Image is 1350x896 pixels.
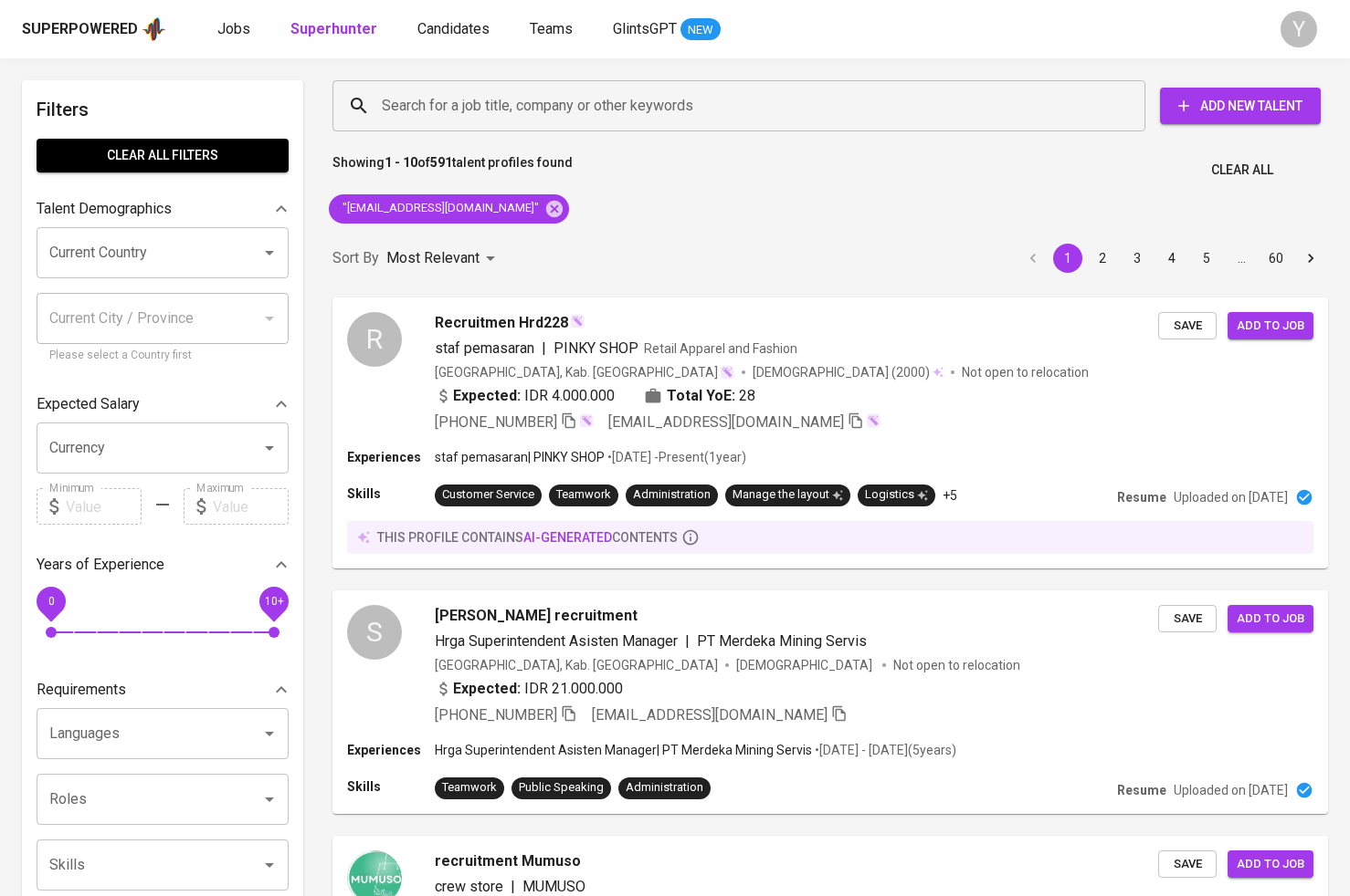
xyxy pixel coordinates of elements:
p: Please select a Country first [49,347,276,365]
b: 1 - 10 [385,155,417,170]
span: Save [1167,316,1208,337]
span: crew store [435,878,503,895]
b: Expected: [453,385,521,407]
div: Logistics [865,486,928,504]
span: [DEMOGRAPHIC_DATA] [736,656,875,674]
img: magic_wand.svg [579,413,594,428]
span: [PHONE_NUMBER] [435,706,557,724]
span: Recruitmen Hrd228 [435,312,568,334]
span: Retail Apparel and Fashion [644,341,797,356]
button: Clear All [1204,153,1281,187]
div: "[EMAIL_ADDRESS][DOMAIN_NAME]" [329,194,569,224]
div: Teamwork [442,779,497,797]
span: Add to job [1237,316,1304,337]
p: Resume [1117,488,1166,506]
button: Open [257,435,282,461]
button: Add to job [1228,312,1313,340]
button: Save [1158,605,1217,633]
a: RRecruitmen Hrd228staf pemasaran|PINKY SHOPRetail Apparel and Fashion[GEOGRAPHIC_DATA], Kab. [GEO... [332,297,1328,568]
span: "[EMAIL_ADDRESS][DOMAIN_NAME]" [329,200,550,217]
span: [DEMOGRAPHIC_DATA] [753,363,891,381]
button: Save [1158,850,1217,879]
p: Hrga Superintendent Asisten Manager | PT Merdeka Mining Servis [435,741,812,759]
div: Superpowered [22,19,138,40]
p: Experiences [347,448,435,466]
b: Superhunter [290,20,377,37]
b: Expected: [453,678,521,700]
div: … [1227,249,1256,267]
button: Go to page 4 [1157,244,1187,273]
p: this profile contains contents [377,528,678,547]
span: [EMAIL_ADDRESS][DOMAIN_NAME] [592,706,828,724]
button: Open [257,240,282,266]
img: magic_wand.svg [720,365,734,380]
a: S[PERSON_NAME] recruitmentHrga Superintendent Asisten Manager|PT Merdeka Mining Servis[GEOGRAPHIC... [332,590,1328,814]
div: (2000) [753,363,944,381]
a: Teams [530,18,576,41]
div: Customer Service [442,486,534,504]
span: PINKY SHOP [554,339,638,357]
p: Resume [1117,781,1166,799]
div: IDR 4.000.000 [435,385,615,407]
button: Go to page 3 [1123,244,1152,273]
span: NEW [680,21,721,39]
p: staf pemasaran | PINKY SHOP [435,448,605,466]
div: Teamwork [556,486,611,504]
p: Years of Experience [37,554,164,576]
span: 28 [739,385,755,407]
span: Save [1167,609,1208,630]
div: Administration [626,779,703,797]
span: Teams [530,20,573,37]
button: Add to job [1228,605,1313,633]
span: Candidates [417,20,490,37]
span: Jobs [217,20,250,37]
div: Most Relevant [386,242,501,276]
b: Total YoE: [667,385,735,407]
button: Go to page 5 [1192,244,1221,273]
div: [GEOGRAPHIC_DATA], Kab. [GEOGRAPHIC_DATA] [435,656,718,674]
span: | [542,338,546,359]
span: 10+ [264,595,283,608]
span: Clear All filters [51,144,274,167]
div: Administration [633,486,711,504]
p: Experiences [347,741,435,759]
span: MUMUSO [522,878,585,895]
p: Most Relevant [386,247,480,269]
input: Value [213,488,289,525]
div: Expected Salary [37,386,289,422]
span: Add New Talent [1175,95,1306,118]
div: [GEOGRAPHIC_DATA], Kab. [GEOGRAPHIC_DATA] [435,363,734,381]
p: Talent Demographics [37,198,172,220]
button: Open [257,787,282,812]
p: Not open to relocation [962,363,1089,381]
img: magic_wand.svg [570,314,585,328]
span: PT Merdeka Mining Servis [697,632,867,650]
p: • [DATE] - [DATE] ( 5 years ) [812,741,956,759]
p: Showing of talent profiles found [332,153,573,187]
div: Talent Demographics [37,191,289,227]
span: Clear All [1211,159,1273,182]
p: Sort By [332,247,379,269]
img: magic_wand.svg [866,413,881,428]
a: Superpoweredapp logo [22,16,166,43]
span: staf pemasaran [435,339,534,357]
button: Go to page 2 [1088,244,1117,273]
button: Open [257,852,282,878]
div: Manage the layout [733,486,843,504]
button: Add New Talent [1160,88,1321,124]
div: Y [1281,11,1317,47]
p: Requirements [37,679,126,701]
span: 0 [47,595,54,608]
nav: pagination navigation [1016,244,1328,273]
p: Not open to relocation [893,656,1020,674]
button: Add to job [1228,850,1313,879]
h6: Filters [37,95,289,124]
button: Open [257,721,282,746]
button: page 1 [1053,244,1082,273]
span: Save [1167,854,1208,875]
p: Uploaded on [DATE] [1174,781,1288,799]
button: Clear All filters [37,139,289,172]
div: S [347,605,402,660]
a: Jobs [217,18,254,41]
p: +5 [943,486,957,505]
